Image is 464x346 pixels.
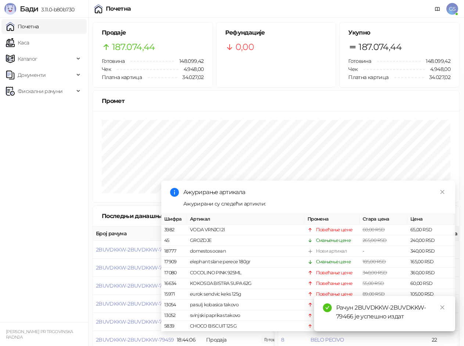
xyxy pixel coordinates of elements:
[310,336,344,343] button: BELO PECIVO
[316,279,353,287] div: Повећање цене
[187,225,305,235] td: VODA VRNJCI 2l
[161,289,187,300] td: 15971
[20,4,38,13] span: Бади
[407,225,455,235] td: 65,00 RSD
[424,73,450,81] span: 34.027,02
[421,57,450,65] span: 148.099,42
[112,40,155,54] span: 187.074,44
[359,40,402,54] span: 187.074,44
[4,3,16,15] img: Logo
[102,58,125,64] span: Готовина
[336,303,446,321] div: Рачун 2BUVDKKW-2BUVDKKW-79466 је успешно издат
[407,289,455,300] td: 105,00 RSD
[170,188,179,197] span: info-circle
[438,303,446,311] a: Close
[432,3,443,15] a: Документација
[102,211,199,221] div: Последњи данашњи рачуни
[425,65,450,73] span: 4.948,00
[187,300,305,310] td: pasulj kobasica takovo
[161,235,187,246] td: 45
[187,310,305,321] td: svinjski paprikas takovo
[407,246,455,257] td: 340,00 RSD
[407,278,455,289] td: 60,00 RSD
[360,246,407,257] td: -
[438,188,446,196] a: Close
[161,278,187,289] td: 16634
[106,6,131,12] div: Почетна
[187,246,305,257] td: domestos ocean
[316,226,353,233] div: Повећање цене
[161,321,187,332] td: 5839
[96,300,173,307] button: 2BUVDKKW-2BUVDKKW-79461
[363,270,387,275] span: 340,00 RSD
[316,290,353,298] div: Повећање цене
[179,65,204,73] span: 4.948,00
[360,214,407,225] th: Стара цена
[348,74,388,81] span: Платна картица
[161,214,187,225] th: Шифра
[38,6,74,13] span: 3.11.0-b80b730
[323,303,332,312] span: check-circle
[407,214,455,225] th: Цена
[161,246,187,257] td: 18777
[440,305,445,310] span: close
[96,336,174,343] button: 2BUVDKKW-2BUVDKKW-79459
[316,258,351,265] div: Смањење цене
[407,257,455,267] td: 165,00 RSD
[161,310,187,321] td: 13052
[102,96,450,106] div: Промет
[96,246,174,253] button: 2BUVDKKW-2BUVDKKW-79464
[316,269,353,276] div: Повећање цене
[18,51,37,66] span: Каталог
[6,35,29,50] a: Каса
[177,73,204,81] span: 34.027,02
[187,289,305,300] td: eurok sendvic keks 125g
[96,318,174,325] button: 2BUVDKKW-2BUVDKKW-79460
[187,257,305,267] td: elephant slane perece 180gr
[281,336,284,343] button: 8
[161,267,187,278] td: 17080
[102,28,204,37] h5: Продаје
[96,264,174,271] button: 2BUVDKKW-2BUVDKKW-79463
[261,336,286,344] span: 420,00
[187,235,305,246] td: GROZDJE
[348,58,371,64] span: Готовина
[348,66,357,72] span: Чек
[183,188,446,197] div: Ажурирање артикала
[161,300,187,310] td: 13054
[18,68,46,82] span: Документи
[446,3,458,15] span: GS
[161,225,187,235] td: 3982
[440,189,445,195] span: close
[187,321,305,332] td: CHOCO BISCUIT 125 G
[363,291,385,297] span: 89,00 RSD
[305,214,360,225] th: Промена
[316,247,347,255] div: Нови артикал
[316,237,351,244] div: Смањење цене
[363,238,387,243] span: 265,00 RSD
[18,84,62,99] span: Фискални рачуни
[407,267,455,278] td: 360,00 RSD
[225,28,327,37] h5: Рефундације
[235,40,254,54] span: 0,00
[6,329,73,340] small: [PERSON_NAME] PR TRGOVINSKA RADNJA
[6,19,39,34] a: Почетна
[187,278,305,289] td: KOKOSIJA BISTRA SUPA 62G
[102,74,142,81] span: Платна картица
[187,267,305,278] td: COCOLINO PINK 925ML
[96,282,174,289] button: 2BUVDKKW-2BUVDKKW-79462
[183,200,446,208] div: Ажурирани су следећи артикли:
[407,235,455,246] td: 240,00 RSD
[348,28,450,37] h5: Укупно
[161,257,187,267] td: 17909
[174,57,204,65] span: 148.099,42
[363,259,386,264] span: 185,00 RSD
[102,66,111,72] span: Чек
